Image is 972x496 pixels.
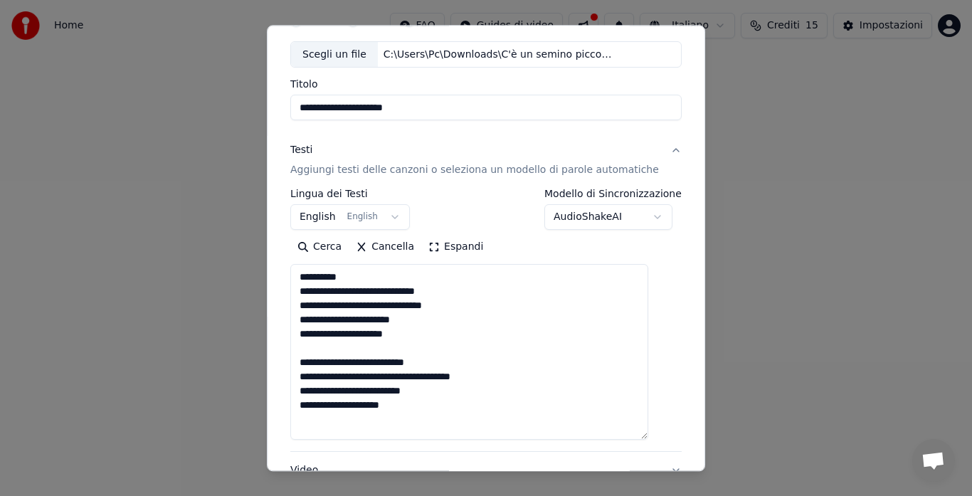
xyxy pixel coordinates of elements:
label: Video [364,16,392,26]
label: Audio [307,16,336,26]
label: URL [421,16,440,26]
label: Titolo [290,80,682,90]
div: Testi [290,144,312,158]
div: C:\Users\Pc\Downloads\C'è un semino piccolino.mp3 [378,48,620,62]
button: Cancella [349,236,421,259]
button: Espandi [421,236,490,259]
div: TestiAggiungi testi delle canzoni o seleziona un modello di parole automatiche [290,189,682,452]
label: Modello di Sincronizzazione [544,189,682,199]
p: Aggiungi testi delle canzoni o seleziona un modello di parole automatiche [290,164,659,178]
div: Scegli un file [291,42,378,68]
button: Cerca [290,236,349,259]
button: TestiAggiungi testi delle canzoni o seleziona un modello di parole automatiche [290,132,682,189]
label: Lingua dei Testi [290,189,410,199]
